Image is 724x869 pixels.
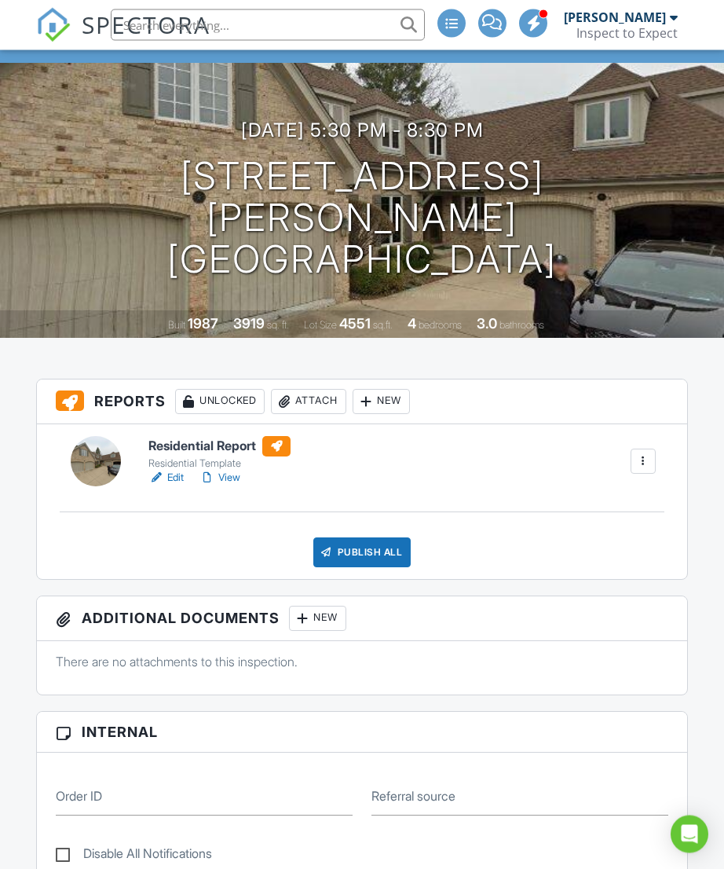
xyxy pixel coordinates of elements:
h3: Additional Documents [37,597,687,642]
input: Search everything... [111,9,425,41]
span: sq. ft. [267,320,289,332]
a: View [199,471,240,486]
div: 1987 [188,316,218,332]
span: sq.ft. [373,320,393,332]
h1: [STREET_ADDRESS] [PERSON_NAME][GEOGRAPHIC_DATA] [25,156,699,280]
div: 3.0 [477,316,497,332]
span: bedrooms [419,320,462,332]
label: Referral source [371,788,455,805]
h3: Reports [37,380,687,425]
div: [PERSON_NAME] [564,9,666,25]
span: Built [168,320,185,332]
div: Attach [271,390,346,415]
div: Residential Template [148,458,291,471]
h3: [DATE] 5:30 pm - 8:30 pm [241,120,484,141]
label: Disable All Notifications [56,847,212,867]
span: bathrooms [499,320,544,332]
div: 4551 [339,316,371,332]
h3: Internal [37,713,687,753]
div: Inspect to Expect [576,25,678,41]
img: The Best Home Inspection Software - Spectora [36,8,71,42]
a: SPECTORA [36,21,210,54]
h6: Residential Report [148,437,291,457]
div: Unlocked [175,390,265,415]
p: There are no attachments to this inspection. [56,654,668,671]
span: SPECTORA [82,8,210,41]
div: Publish All [313,538,411,568]
div: Open Intercom Messenger [671,816,708,853]
a: Residential Report Residential Template [148,437,291,471]
span: Lot Size [304,320,337,332]
div: 4 [408,316,416,332]
label: Order ID [56,788,102,805]
div: 3919 [233,316,265,332]
div: New [353,390,410,415]
div: New [289,607,346,632]
a: Edit [148,471,184,486]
